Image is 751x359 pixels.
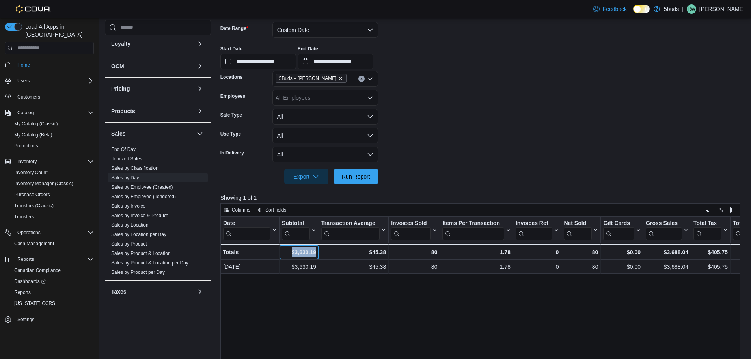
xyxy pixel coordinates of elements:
button: Gift Cards [603,219,641,240]
span: Sales by Invoice [111,203,145,209]
button: Run Report [334,169,378,184]
button: Transfers (Classic) [8,200,97,211]
div: 1.78 [442,262,511,272]
a: Sales by Day [111,175,139,180]
div: Total Tax [693,219,721,240]
a: Promotions [11,141,41,151]
button: Promotions [8,140,97,151]
button: Sales [195,129,205,138]
span: Inventory Count [14,169,48,176]
label: Is Delivery [220,150,244,156]
div: 80 [564,262,598,272]
span: My Catalog (Beta) [11,130,94,140]
button: Inventory Manager (Classic) [8,178,97,189]
span: Users [14,76,94,86]
button: Reports [2,254,97,265]
button: Pricing [195,84,205,93]
span: Customers [14,92,94,102]
button: Taxes [111,288,194,296]
button: Net Sold [564,219,598,240]
div: Totals [223,247,277,257]
span: Sales by Product & Location [111,250,171,257]
button: Inventory Count [8,167,97,178]
a: [US_STATE] CCRS [11,299,58,308]
label: Start Date [220,46,243,52]
div: Subtotal [282,219,310,240]
div: $3,688.04 [646,247,688,257]
button: Display options [716,205,725,215]
span: Transfers (Classic) [14,203,54,209]
a: Feedback [590,1,630,17]
span: Sales by Product & Location per Day [111,260,188,266]
a: Transfers (Classic) [11,201,57,210]
button: Invoices Ref [516,219,559,240]
a: Sales by Employee (Tendered) [111,194,176,199]
div: Gift Card Sales [603,219,634,240]
span: Sales by Invoice & Product [111,212,168,219]
button: All [272,147,378,162]
a: Sales by Product [111,241,147,247]
button: Catalog [2,107,97,118]
button: Sort fields [254,205,289,215]
button: Invoices Sold [391,219,437,240]
label: Locations [220,74,243,80]
div: Items Per Transaction [442,219,504,240]
div: $3,630.19 [282,262,316,272]
a: Transfers [11,212,37,221]
div: Gross Sales [646,219,682,227]
button: Reports [14,255,37,264]
div: $3,630.19 [282,247,316,257]
span: RW [688,4,695,14]
a: Dashboards [8,276,97,287]
div: Ryan White [687,4,696,14]
div: Subtotal [282,219,310,227]
button: Users [14,76,33,86]
h3: Pricing [111,85,130,93]
button: Clear input [358,76,365,82]
button: Products [111,107,194,115]
button: Products [195,106,205,116]
button: Taxes [195,287,205,296]
button: Subtotal [282,219,316,240]
div: Date [223,219,270,240]
span: Settings [17,316,34,323]
span: Reports [14,255,94,264]
span: Inventory [17,158,37,165]
a: Sales by Location per Day [111,232,166,237]
span: Columns [232,207,250,213]
button: Keyboard shortcuts [703,205,713,215]
div: Net Sold [564,219,592,227]
a: My Catalog (Beta) [11,130,56,140]
button: Operations [14,228,44,237]
span: Washington CCRS [11,299,94,308]
button: Operations [2,227,97,238]
button: Purchase Orders [8,189,97,200]
span: Sort fields [265,207,286,213]
button: Enter fullscreen [729,205,738,215]
span: Promotions [11,141,94,151]
div: 0 [516,247,559,257]
a: Sales by Employee (Created) [111,184,173,190]
span: Sales by Location [111,222,149,228]
button: Custom Date [272,22,378,38]
span: Inventory Manager (Classic) [14,180,73,187]
a: Customers [14,92,43,102]
button: Gross Sales [646,219,688,240]
span: Purchase Orders [11,190,94,199]
span: My Catalog (Beta) [14,132,52,138]
div: Transaction Average [321,219,380,227]
a: Home [14,60,33,70]
span: Dashboards [11,277,94,286]
div: Total Tax [693,219,721,227]
div: Date [223,219,270,227]
a: Canadian Compliance [11,266,64,275]
label: Date Range [220,25,248,32]
p: 5buds [664,4,679,14]
span: Reports [17,256,34,262]
button: Date [223,219,277,240]
span: Operations [17,229,41,236]
h3: Sales [111,130,126,138]
span: Load All Apps in [GEOGRAPHIC_DATA] [22,23,94,39]
span: Sales by Classification [111,165,158,171]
